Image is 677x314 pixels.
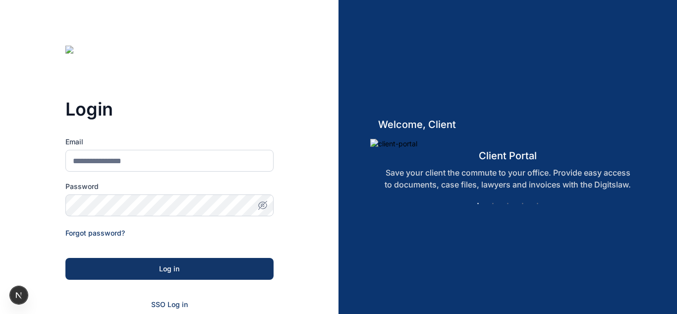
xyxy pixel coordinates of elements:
h3: Login [65,99,274,119]
a: SSO Log in [151,300,188,309]
a: Forgot password? [65,229,125,237]
button: 2 [488,199,498,209]
h5: welcome, client [370,118,645,131]
button: 5 [533,199,543,209]
p: Save your client the commute to your office. Provide easy access to documents, case files, lawyer... [370,167,645,190]
img: digitslaw-logo [65,46,131,62]
button: Log in [65,258,274,280]
label: Email [65,137,274,147]
div: Log in [81,264,258,274]
button: 4 [518,199,528,209]
label: Password [65,182,274,191]
button: 1 [473,199,483,209]
img: client-portal [370,139,645,149]
button: Previous [432,199,442,209]
button: 3 [503,199,513,209]
h5: client portal [370,149,645,163]
button: Next [573,199,583,209]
